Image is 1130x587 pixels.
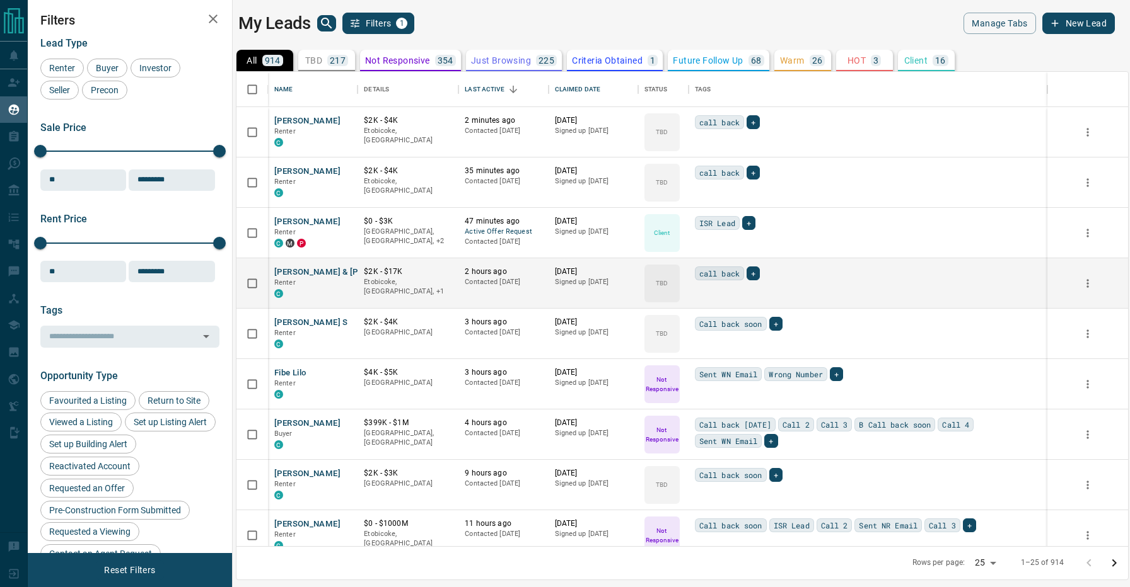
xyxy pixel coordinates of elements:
p: Criteria Obtained [572,56,643,65]
div: + [747,266,760,280]
span: + [834,368,839,380]
p: 4 hours ago [465,418,542,428]
button: [PERSON_NAME] [274,166,341,178]
h1: My Leads [238,13,311,33]
button: [PERSON_NAME] [274,216,341,228]
p: All [247,56,257,65]
p: $0 - $3K [364,216,452,227]
p: TBD [656,278,668,288]
p: Midtown | Central, Mississauga [364,227,452,246]
span: Requested a Viewing [45,527,135,537]
span: call back [699,116,740,128]
p: $399K - $1M [364,418,452,428]
button: Fibe Lilo [274,367,306,379]
p: 47 minutes ago [465,216,542,227]
span: B Call back soon [859,418,931,431]
p: TBD [656,127,668,137]
p: [DATE] [555,418,632,428]
span: Call 2 [821,519,848,532]
p: Contacted [DATE] [465,126,542,136]
p: Contacted [DATE] [465,479,542,489]
span: + [774,469,778,481]
button: more [1078,375,1097,394]
p: 11 hours ago [465,518,542,529]
span: Renter [274,127,296,135]
p: Just Browsing [471,56,531,65]
div: Tags [695,72,711,107]
span: Tags [40,304,62,316]
p: 3 [873,56,878,65]
p: Signed up [DATE] [555,328,632,338]
button: [PERSON_NAME] & [PERSON_NAME] [274,266,416,278]
p: 3 hours ago [465,317,542,328]
span: Renter [274,329,296,337]
div: condos.ca [274,390,283,399]
p: $2K - $17K [364,266,452,277]
span: call back [699,166,740,179]
span: Active Offer Request [465,227,542,237]
div: Status [644,72,668,107]
span: Sale Price [40,122,86,134]
p: Not Responsive [646,375,679,394]
div: Status [638,72,689,107]
button: more [1078,224,1097,242]
p: Signed up [DATE] [555,529,632,539]
p: 3 hours ago [465,367,542,378]
button: Sort [504,81,522,98]
p: Contacted [DATE] [465,529,542,539]
div: Name [274,72,293,107]
span: Reactivated Account [45,461,135,471]
span: ISR Lead [699,217,735,229]
button: [PERSON_NAME] [274,468,341,480]
span: Requested an Offer [45,483,129,493]
p: Signed up [DATE] [555,378,632,388]
span: Call 2 [783,418,810,431]
p: [DATE] [555,317,632,328]
p: TBD [656,480,668,489]
span: + [774,317,778,330]
button: New Lead [1042,13,1115,34]
p: Warm [780,56,805,65]
p: HOT [847,56,866,65]
button: Reset Filters [96,559,163,581]
span: Renter [274,379,296,387]
div: Investor [131,59,180,77]
p: 35 minutes ago [465,166,542,176]
p: Signed up [DATE] [555,227,632,237]
div: Renter [40,59,84,77]
div: condos.ca [274,289,283,298]
p: Contacted [DATE] [465,176,542,186]
div: condos.ca [274,138,283,147]
div: condos.ca [274,491,283,499]
div: Return to Site [139,391,209,410]
p: 16 [935,56,946,65]
p: $2K - $4K [364,317,452,328]
div: Requested an Offer [40,479,134,498]
span: Return to Site [143,396,205,406]
p: Signed up [DATE] [555,479,632,489]
div: Details [364,72,389,107]
span: Buyer [91,63,123,73]
p: $2K - $3K [364,468,452,479]
span: + [747,217,751,229]
span: + [751,267,755,280]
p: TBD [656,329,668,338]
span: Contact an Agent Request [45,549,156,559]
p: Contacted [DATE] [465,237,542,247]
p: Signed up [DATE] [555,277,632,287]
div: Pre-Construction Form Submitted [40,501,190,520]
div: Favourited a Listing [40,391,136,410]
p: Rows per page: [912,557,965,568]
p: 68 [751,56,762,65]
p: [GEOGRAPHIC_DATA], [GEOGRAPHIC_DATA] [364,428,452,448]
p: [GEOGRAPHIC_DATA] [364,328,452,338]
p: 2 minutes ago [465,115,542,126]
div: property.ca [297,239,306,248]
p: Contacted [DATE] [465,328,542,338]
span: Call 3 [929,519,956,532]
p: [DATE] [555,266,632,277]
span: Favourited a Listing [45,396,131,406]
button: [PERSON_NAME] [274,418,341,430]
span: Renter [274,228,296,236]
p: 225 [539,56,554,65]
